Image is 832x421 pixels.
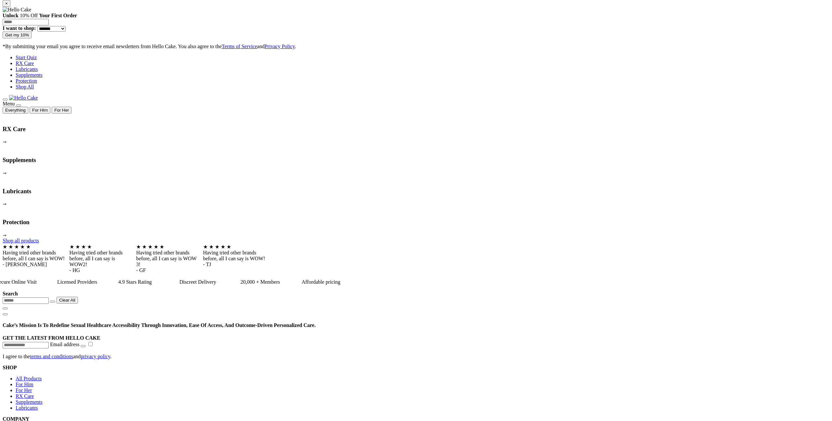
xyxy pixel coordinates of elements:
[265,44,295,49] a: Privacy Policy
[39,13,77,18] strong: Your First Order
[118,279,179,285] div: 4.9 Stars Rating
[3,262,66,267] div: - [PERSON_NAME]
[30,354,73,359] a: terms and conditions
[3,126,829,133] h3: RX Care
[16,405,38,411] a: Lubricants
[52,107,71,114] button: For Her
[81,354,110,359] a: privacy policy
[30,107,50,114] button: For HIm
[302,279,363,285] div: Affordable pricing
[88,342,93,346] input: I agree to theterms and conditionsandprivacy policy.
[3,32,32,38] button: Get my 10%
[3,335,100,341] strong: GET THE LATEST FROM HELLO CAKE
[3,7,31,13] img: Hello Cake
[16,55,37,60] a: Start Quiz
[70,250,133,267] div: Having tried other brands before, all I can say is WOW2!
[16,387,32,393] a: For Her
[3,244,31,250] span: ★ ★ ★ ★ ★
[16,84,34,89] a: Shop All
[3,188,829,195] h3: Lubricants
[240,279,302,285] div: 20,000 + Members
[70,244,92,250] span: ★ ★ ★ ★
[3,101,15,106] span: Menu
[3,13,19,18] strong: Unlock
[203,262,267,267] div: - TJ
[3,219,829,226] h3: Protection
[3,291,18,296] strong: Search
[16,393,34,399] a: RX Care
[203,250,267,262] div: Having tried other brands before, all I can say is WOW!
[203,244,231,250] span: ★ ★ ★ ★ ★
[16,78,37,84] a: Protection
[16,382,33,387] a: For Him
[20,13,38,18] span: 10% Off
[16,66,38,72] a: Lubricants
[70,267,133,273] div: - HG
[3,44,829,49] p: *By submitting your email you agree to receive email newsletters from Hello Cake. You also agree ...
[3,107,28,114] button: Everything
[136,244,164,250] span: ★ ★ ★ ★ ★
[57,297,78,304] button: Clear All
[136,250,200,267] div: Having tried other brands before, all I can say is WOW 3!
[3,322,829,328] h4: Cake’s Mission Is To Redefine Sexual Healthcare Accessibility Through Innovation, Ease Of Access,...
[3,250,66,262] div: Having tried other brands before, all I can say is WOW!
[3,354,829,360] p: I agree to the and .
[16,376,42,381] a: All Products
[222,44,257,49] a: Terms of Service
[16,399,43,405] a: Supplements
[3,156,829,164] h3: Supplements
[50,342,79,347] label: Email address
[3,25,36,31] strong: I want to shop:
[179,279,240,285] div: Discreet Delivery
[3,238,39,243] a: Shop all products
[9,95,38,101] img: Hello Cake
[16,61,34,66] a: RX Care
[16,72,43,78] a: Supplements
[3,365,17,370] strong: SHOP
[136,267,200,273] div: - GF
[57,279,118,285] div: Licensed Providers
